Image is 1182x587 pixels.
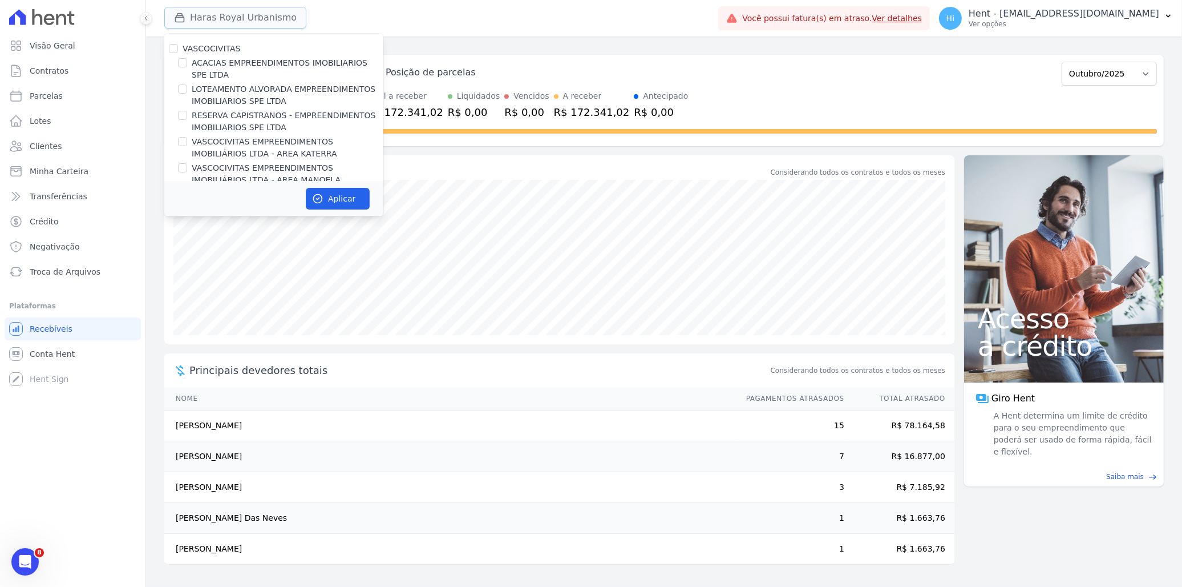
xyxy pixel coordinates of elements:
[9,299,136,313] div: Plataformas
[30,90,63,102] span: Parcelas
[30,40,75,51] span: Visão Geral
[189,164,768,180] div: Saldo devedor total
[164,534,735,565] td: [PERSON_NAME]
[978,332,1150,360] span: a crédito
[448,104,500,120] div: R$ 0,00
[5,185,141,208] a: Transferências
[978,305,1150,332] span: Acesso
[30,191,87,202] span: Transferências
[386,66,476,79] div: Posição de parcelas
[192,136,383,160] label: VASCOCIVITAS EMPREENDIMENTOS IMOBILIÁRIOS LTDA - AREA KATERRA
[991,410,1152,458] span: A Hent determina um limite de crédito para o seu empreendimento que poderá ser usado de forma ráp...
[845,472,954,503] td: R$ 7.185,92
[183,44,240,53] label: VASCOCIVITAS
[367,90,443,102] div: Total a receber
[11,548,39,576] iframe: Intercom live chat
[1106,472,1144,482] span: Saiba mais
[5,260,141,283] a: Troca de Arquivos
[634,104,688,120] div: R$ 0,00
[643,90,688,102] div: Antecipado
[30,216,59,227] span: Crédito
[189,363,768,378] span: Principais devedores totais
[735,411,845,441] td: 15
[164,472,735,503] td: [PERSON_NAME]
[946,14,954,22] span: Hi
[504,104,549,120] div: R$ 0,00
[5,317,141,340] a: Recebíveis
[192,83,383,107] label: LOTEAMENTO ALVORADA EMPREENDIMENTOS IMOBILIARIOS SPE LTDA
[5,34,141,57] a: Visão Geral
[969,19,1159,29] p: Ver opções
[192,110,383,134] label: RESERVA CAPISTRANOS - EMPREENDIMENTOS IMOBILIARIOS SPE LTDA
[164,441,735,472] td: [PERSON_NAME]
[30,348,75,360] span: Conta Hent
[845,387,954,411] th: Total Atrasado
[306,188,370,210] button: Aplicar
[969,8,1159,19] p: Hent - [EMAIL_ADDRESS][DOMAIN_NAME]
[35,548,44,557] span: 8
[735,387,845,411] th: Pagamentos Atrasados
[930,2,1182,34] button: Hi Hent - [EMAIL_ADDRESS][DOMAIN_NAME] Ver opções
[5,85,141,107] a: Parcelas
[164,387,735,411] th: Nome
[771,167,945,178] div: Considerando todos os contratos e todos os meses
[192,57,383,81] label: ACACIAS EMPREENDIMENTOS IMOBILIARIOS SPE LTDA
[845,441,954,472] td: R$ 16.877,00
[563,90,602,102] div: A receber
[30,266,100,278] span: Troca de Arquivos
[5,110,141,132] a: Lotes
[30,241,80,252] span: Negativação
[5,235,141,258] a: Negativação
[367,104,443,120] div: R$ 172.341,02
[164,7,306,29] button: Haras Royal Urbanismo
[735,472,845,503] td: 3
[30,323,72,335] span: Recebíveis
[5,59,141,82] a: Contratos
[845,534,954,565] td: R$ 1.663,76
[164,503,735,534] td: [PERSON_NAME] Das Neves
[30,140,62,152] span: Clientes
[735,534,845,565] td: 1
[845,411,954,441] td: R$ 78.164,58
[991,392,1035,405] span: Giro Hent
[457,90,500,102] div: Liquidados
[735,503,845,534] td: 1
[971,472,1157,482] a: Saiba mais east
[5,210,141,233] a: Crédito
[30,65,68,77] span: Contratos
[771,365,945,376] span: Considerando todos os contratos e todos os meses
[513,90,549,102] div: Vencidos
[5,160,141,183] a: Minha Carteira
[845,503,954,534] td: R$ 1.663,76
[742,13,922,25] span: Você possui fatura(s) em atraso.
[872,14,922,23] a: Ver detalhes
[192,162,383,186] label: VASCOCIVITAS EMPREENDIMENTOS IMOBILIÁRIOS LTDA - AREA MANOELA
[554,104,630,120] div: R$ 172.341,02
[735,441,845,472] td: 7
[30,166,88,177] span: Minha Carteira
[30,115,51,127] span: Lotes
[164,411,735,441] td: [PERSON_NAME]
[5,343,141,365] a: Conta Hent
[5,135,141,158] a: Clientes
[1148,473,1157,481] span: east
